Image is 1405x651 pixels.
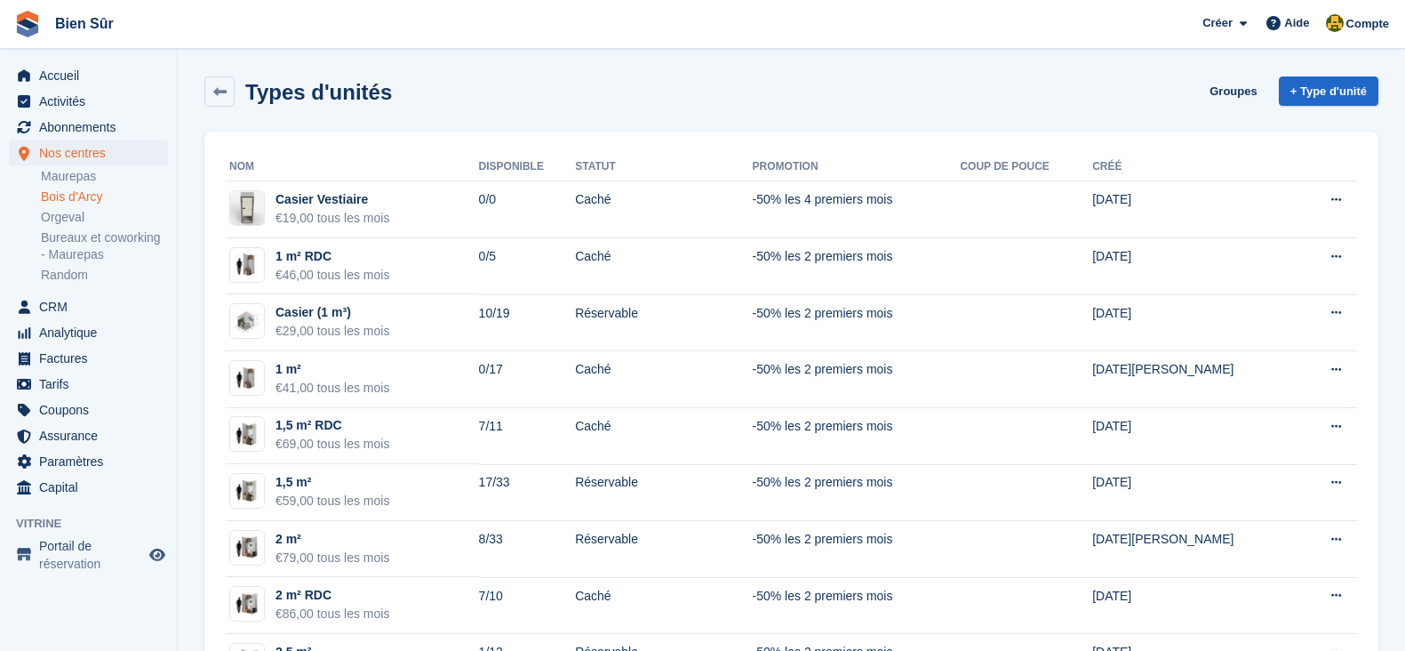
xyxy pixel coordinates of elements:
[753,153,961,181] th: Promotion
[1092,238,1302,295] td: [DATE]
[479,521,576,578] td: 8/33
[1092,181,1302,238] td: [DATE]
[9,141,168,165] a: menu
[9,372,168,397] a: menu
[575,181,752,238] td: Caché
[230,366,264,391] img: 10-sqft-unit.jpg
[575,153,752,181] th: Statut
[275,435,389,454] div: €69,00 tous les mois
[39,537,146,573] span: Portail de réservation
[753,408,961,465] td: -50% les 2 premiers mois
[275,549,389,567] div: €79,00 tous les mois
[14,11,41,37] img: stora-icon-8386f47178a22dfd0bd8f6a31ec36ba5ce8667c1dd55bd0f319d3a0aa187defe.svg
[275,492,389,510] div: €59,00 tous les mois
[9,89,168,114] a: menu
[275,303,389,322] div: Casier (1 m³)
[230,478,264,504] img: 15-sqft-unit.jpg
[39,294,146,319] span: CRM
[41,209,168,226] a: Orgeval
[1284,14,1309,32] span: Aide
[575,238,752,295] td: Caché
[230,591,264,617] img: box-2m2.jpg
[479,351,576,408] td: 0/17
[230,534,264,560] img: 20-sqft-unit.jpg
[479,153,576,181] th: Disponible
[275,416,389,435] div: 1,5 m² RDC
[1326,14,1344,32] img: Fatima Kelaaoui
[275,473,389,492] div: 1,5 m²
[1092,464,1302,521] td: [DATE]
[575,294,752,351] td: Réservable
[275,530,389,549] div: 2 m²
[39,141,146,165] span: Nos centres
[753,294,961,351] td: -50% les 2 premiers mois
[479,181,576,238] td: 0/0
[245,80,392,104] h2: Types d'unités
[275,360,389,379] div: 1 m²
[9,115,168,140] a: menu
[39,449,146,474] span: Paramètres
[9,398,168,422] a: menu
[9,475,168,500] a: menu
[753,181,961,238] td: -50% les 4 premiers mois
[9,346,168,371] a: menu
[479,294,576,351] td: 10/19
[1279,76,1378,106] a: + Type d'unité
[41,168,168,185] a: Maurepas
[479,464,576,521] td: 17/33
[9,63,168,88] a: menu
[230,191,264,225] img: locker%20petit%20casier.png
[230,304,264,338] img: locker%201m3.jpg
[479,408,576,465] td: 7/11
[1092,521,1302,578] td: [DATE][PERSON_NAME]
[230,422,264,447] img: box-1,5m2.jpg
[39,423,146,448] span: Assurance
[275,247,389,266] div: 1 m² RDC
[575,577,752,634] td: Caché
[275,209,389,228] div: €19,00 tous les mois
[41,189,168,205] a: Bois d'Arcy
[275,190,389,209] div: Casier Vestiaire
[39,63,146,88] span: Accueil
[39,372,146,397] span: Tarifs
[9,320,168,345] a: menu
[960,153,1092,181] th: Coup de pouce
[753,577,961,634] td: -50% les 2 premiers mois
[9,537,168,573] a: menu
[479,577,576,634] td: 7/10
[753,351,961,408] td: -50% les 2 premiers mois
[147,544,168,566] a: Boutique d'aperçu
[479,238,576,295] td: 0/5
[1092,351,1302,408] td: [DATE][PERSON_NAME]
[39,115,146,140] span: Abonnements
[1092,153,1302,181] th: Créé
[9,294,168,319] a: menu
[39,346,146,371] span: Factures
[9,423,168,448] a: menu
[226,153,479,181] th: Nom
[753,464,961,521] td: -50% les 2 premiers mois
[39,475,146,500] span: Capital
[48,9,121,38] a: Bien Sûr
[275,322,389,341] div: €29,00 tous les mois
[575,351,752,408] td: Caché
[1202,76,1264,106] a: Groupes
[575,464,752,521] td: Réservable
[275,605,389,623] div: €86,00 tous les mois
[275,266,389,285] div: €46,00 tous les mois
[39,89,146,114] span: Activités
[16,515,177,533] span: Vitrine
[39,398,146,422] span: Coupons
[575,408,752,465] td: Caché
[41,229,168,263] a: Bureaux et coworking - Maurepas
[41,267,168,284] a: Random
[753,521,961,578] td: -50% les 2 premiers mois
[9,449,168,474] a: menu
[1092,577,1302,634] td: [DATE]
[275,586,389,605] div: 2 m² RDC
[275,379,389,398] div: €41,00 tous les mois
[1092,408,1302,465] td: [DATE]
[230,252,264,277] img: box-1m2.jpg
[753,238,961,295] td: -50% les 2 premiers mois
[39,320,146,345] span: Analytique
